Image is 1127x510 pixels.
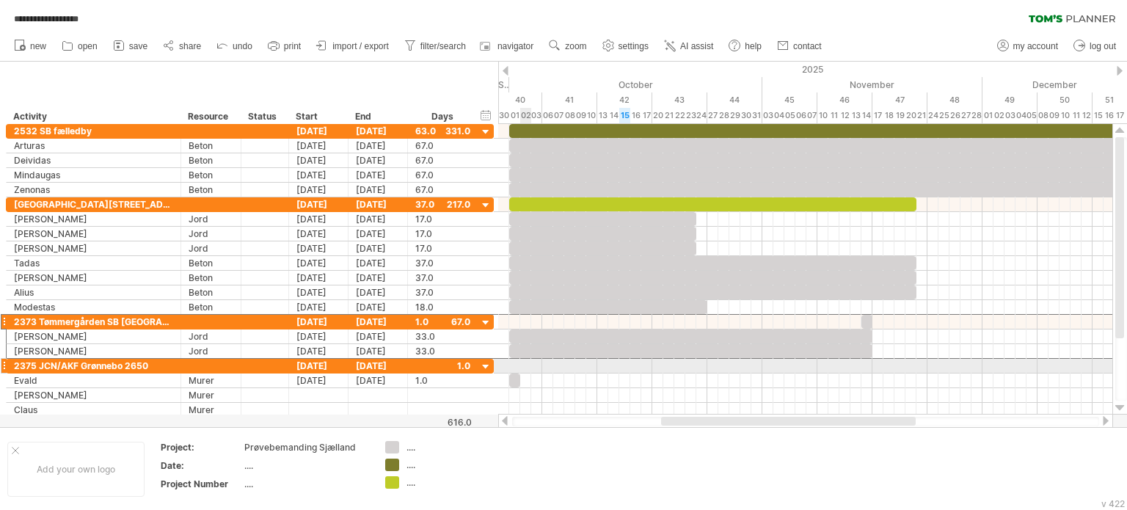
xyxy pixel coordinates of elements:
[349,241,408,255] div: [DATE]
[1037,108,1048,123] div: Monday, 8 December 2025
[189,256,233,270] div: Beton
[406,476,486,489] div: ....
[1093,108,1104,123] div: Monday, 15 December 2025
[795,108,806,123] div: Thursday, 6 November 2025
[248,109,280,124] div: Status
[927,108,938,123] div: Monday, 24 November 2025
[545,37,591,56] a: zoom
[289,271,349,285] div: [DATE]
[415,271,470,285] div: 37.0
[415,197,470,211] div: 37.0
[296,109,340,124] div: Start
[189,139,233,153] div: Beton
[1082,108,1093,123] div: Friday, 12 December 2025
[289,329,349,343] div: [DATE]
[289,227,349,241] div: [DATE]
[597,108,608,123] div: Monday, 13 October 2025
[14,139,173,153] div: Arturas
[927,92,982,108] div: 48
[916,108,927,123] div: Friday, 21 November 2025
[793,41,822,51] span: contact
[349,359,408,373] div: [DATE]
[1115,108,1126,123] div: Wednesday, 17 December 2025
[349,285,408,299] div: [DATE]
[264,37,305,56] a: print
[129,41,147,51] span: save
[14,212,173,226] div: [PERSON_NAME]
[406,441,486,453] div: ....
[189,344,233,358] div: Jord
[982,108,993,123] div: Monday, 1 December 2025
[762,92,817,108] div: 45
[680,41,713,51] span: AI assist
[213,37,257,56] a: undo
[725,37,766,56] a: help
[498,108,509,123] div: Tuesday, 30 September 2025
[415,124,470,138] div: 63.0
[415,256,470,270] div: 37.0
[850,108,861,123] div: Thursday, 13 November 2025
[189,300,233,314] div: Beton
[289,212,349,226] div: [DATE]
[509,108,520,123] div: Wednesday, 1 October 2025
[14,359,173,373] div: 2375 JCN/AKF Grønnebo 2650
[949,108,960,123] div: Wednesday, 26 November 2025
[284,41,301,51] span: print
[553,108,564,123] div: Tuesday, 7 October 2025
[14,227,173,241] div: [PERSON_NAME]
[542,108,553,123] div: Monday, 6 October 2025
[971,108,982,123] div: Friday, 28 November 2025
[349,374,408,387] div: [DATE]
[14,374,173,387] div: Evald
[189,329,233,343] div: Jord
[289,197,349,211] div: [DATE]
[415,168,470,182] div: 67.0
[905,108,916,123] div: Thursday, 20 November 2025
[487,92,542,108] div: 40
[1104,108,1115,123] div: Tuesday, 16 December 2025
[349,124,408,138] div: [DATE]
[1015,108,1026,123] div: Thursday, 4 December 2025
[188,109,233,124] div: Resource
[415,212,470,226] div: 17.0
[14,183,173,197] div: Zenonas
[349,168,408,182] div: [DATE]
[349,256,408,270] div: [DATE]
[938,108,949,123] div: Tuesday, 25 November 2025
[718,108,729,123] div: Tuesday, 28 October 2025
[14,403,173,417] div: Claus
[349,153,408,167] div: [DATE]
[189,153,233,167] div: Beton
[415,315,470,329] div: 1.0
[14,256,173,270] div: Tadas
[630,108,641,123] div: Thursday, 16 October 2025
[289,124,349,138] div: [DATE]
[894,108,905,123] div: Wednesday, 19 November 2025
[993,37,1062,56] a: my account
[478,37,538,56] a: navigator
[289,315,349,329] div: [DATE]
[159,37,205,56] a: share
[415,374,470,387] div: 1.0
[349,183,408,197] div: [DATE]
[762,108,773,123] div: Monday, 3 November 2025
[78,41,98,51] span: open
[663,108,674,123] div: Tuesday, 21 October 2025
[189,271,233,285] div: Beton
[1071,108,1082,123] div: Thursday, 11 December 2025
[685,108,696,123] div: Thursday, 23 October 2025
[109,37,152,56] a: save
[289,344,349,358] div: [DATE]
[30,41,46,51] span: new
[597,92,652,108] div: 42
[14,329,173,343] div: [PERSON_NAME]
[696,108,707,123] div: Friday, 24 October 2025
[349,139,408,153] div: [DATE]
[14,271,173,285] div: [PERSON_NAME]
[993,108,1004,123] div: Tuesday, 2 December 2025
[233,41,252,51] span: undo
[415,344,470,358] div: 33.0
[14,388,173,402] div: [PERSON_NAME]
[189,183,233,197] div: Beton
[161,459,241,472] div: Date:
